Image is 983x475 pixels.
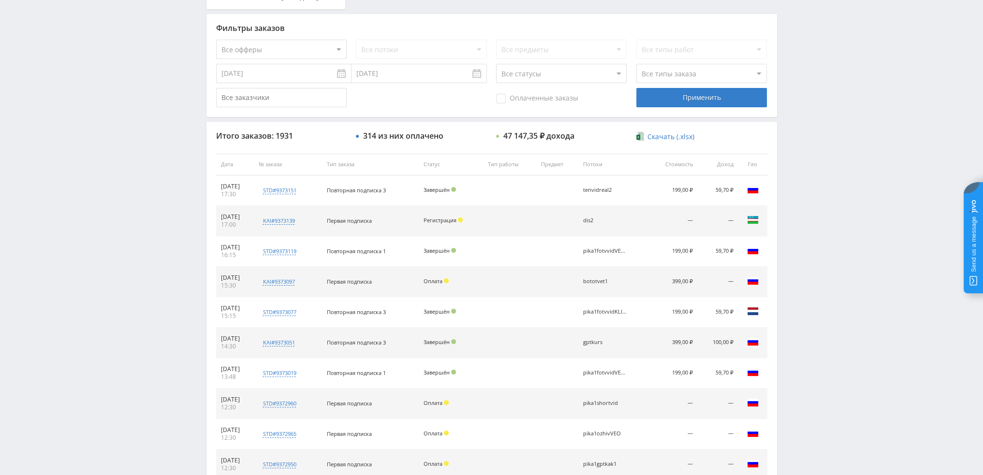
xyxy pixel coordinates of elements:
[698,297,738,328] td: 59,70 ₽
[424,338,450,345] span: Завершён
[221,213,249,221] div: [DATE]
[483,154,536,175] th: Тип работы
[221,403,249,411] div: 12:30
[451,339,456,344] span: Подтвержден
[216,131,347,140] div: Итого заказов: 1931
[221,335,249,343] div: [DATE]
[636,88,767,107] div: Применить
[221,426,249,434] div: [DATE]
[648,419,698,449] td: —
[327,369,386,376] span: Повторная подписка 1
[496,94,578,103] span: Оплаченные заказы
[263,247,296,255] div: std#9373119
[221,190,249,198] div: 17:30
[747,184,759,195] img: rus.png
[263,461,296,468] div: std#9372950
[503,131,574,140] div: 47 147,35 ₽ дохода
[648,175,698,206] td: 199,00 ₽
[648,236,698,267] td: 199,00 ₽
[698,328,738,358] td: 100,00 ₽
[221,373,249,381] div: 13:48
[263,339,294,346] div: kai#9373051
[327,430,372,437] span: Первая подписка
[583,339,627,345] div: gptkurs
[221,396,249,403] div: [DATE]
[327,278,372,285] span: Первая подписка
[647,133,694,141] span: Скачать (.xlsx)
[221,464,249,472] div: 12:30
[263,187,296,194] div: std#9373151
[444,400,449,405] span: Холд
[698,267,738,297] td: —
[747,245,759,256] img: rus.png
[216,88,347,107] input: Все заказчики
[253,154,322,175] th: № заказа
[648,358,698,389] td: 199,00 ₽
[424,308,450,315] span: Завершён
[747,366,759,378] img: rus.png
[583,461,627,467] div: pika1gptkak1
[263,217,294,225] div: kai#9373139
[747,397,759,408] img: rus.png
[263,369,296,377] div: std#9373019
[583,309,627,315] div: pika1fotvvidKLING16
[221,244,249,251] div: [DATE]
[648,206,698,236] td: —
[451,248,456,253] span: Подтвержден
[451,370,456,374] span: Подтвержден
[216,24,767,32] div: Фильтры заказов
[221,221,249,229] div: 17:00
[738,154,767,175] th: Гео
[698,236,738,267] td: 59,70 ₽
[444,431,449,435] span: Холд
[363,131,443,140] div: 314 из них оплачено
[221,274,249,282] div: [DATE]
[648,328,698,358] td: 399,00 ₽
[747,305,759,317] img: nld.png
[458,217,463,222] span: Холд
[322,154,419,175] th: Тип заказа
[327,217,372,224] span: Первая подписка
[698,419,738,449] td: —
[698,206,738,236] td: —
[327,187,386,194] span: Повторная подписка 3
[424,460,442,467] span: Оплата
[747,214,759,226] img: uzb.png
[444,278,449,283] span: Холд
[583,370,627,376] div: pika1fotvvidVEO3
[747,427,759,439] img: rus.png
[327,339,386,346] span: Повторная подписка 3
[221,343,249,350] div: 14:30
[221,312,249,320] div: 15:15
[424,430,442,437] span: Оплата
[221,434,249,442] div: 12:30
[583,248,627,254] div: pika1fotvvidVEO3
[424,247,450,254] span: Завершён
[424,216,456,224] span: Регистрация
[327,461,372,468] span: Первая подписка
[327,247,386,255] span: Повторная подписка 1
[263,308,296,316] div: std#9373077
[578,154,648,175] th: Потоки
[747,275,759,287] img: rus.png
[583,400,627,406] div: pika1shortvid
[636,131,645,141] img: xlsx
[583,217,627,224] div: dis2
[451,309,456,314] span: Подтвержден
[444,461,449,466] span: Холд
[747,458,759,469] img: rus.png
[424,186,450,193] span: Завершён
[221,457,249,464] div: [DATE]
[648,267,698,297] td: 399,00 ₽
[583,431,627,437] div: pika1ozhivVEO
[221,183,249,190] div: [DATE]
[424,369,450,376] span: Завершён
[698,175,738,206] td: 59,70 ₽
[327,400,372,407] span: Первая подписка
[583,187,627,193] div: tenvidreal2
[636,132,694,142] a: Скачать (.xlsx)
[263,400,296,407] div: std#9372960
[216,154,254,175] th: Дата
[419,154,483,175] th: Статус
[648,154,698,175] th: Стоимость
